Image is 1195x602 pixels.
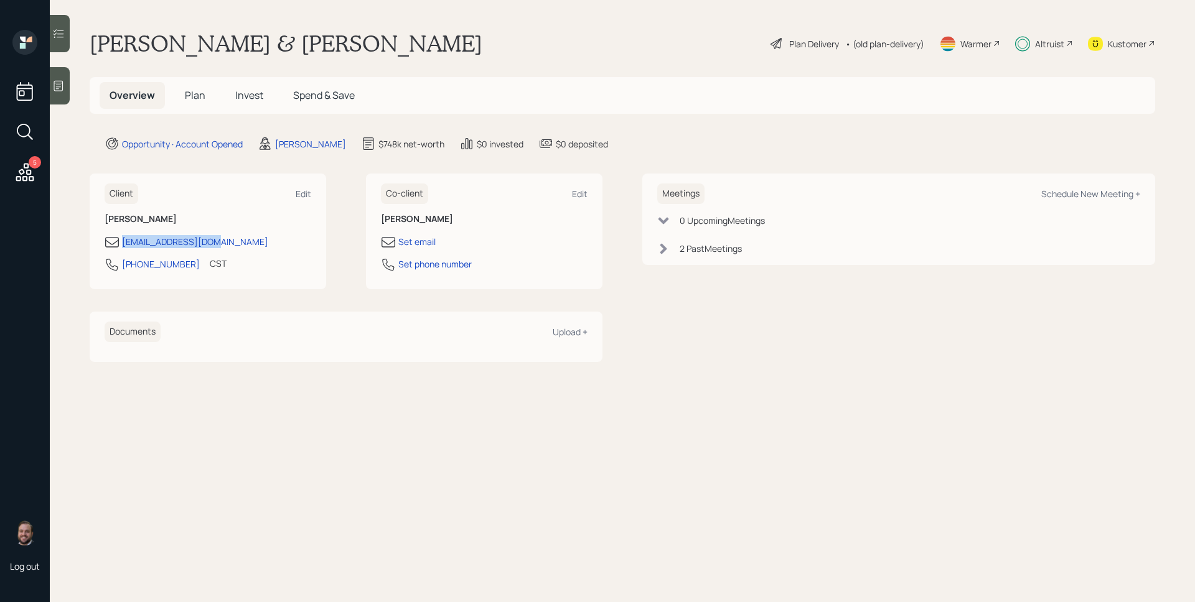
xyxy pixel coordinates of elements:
[845,37,924,50] div: • (old plan-delivery)
[477,137,523,150] div: $0 invested
[296,188,311,200] div: Edit
[553,326,588,338] div: Upload +
[10,560,40,572] div: Log out
[293,88,355,102] span: Spend & Save
[680,214,765,227] div: 0 Upcoming Meeting s
[235,88,263,102] span: Invest
[12,521,37,545] img: james-distasi-headshot.png
[1108,37,1146,50] div: Kustomer
[1041,188,1140,200] div: Schedule New Meeting +
[381,214,588,225] h6: [PERSON_NAME]
[110,88,155,102] span: Overview
[378,137,444,150] div: $748k net-worth
[381,183,428,204] h6: Co-client
[1035,37,1064,50] div: Altruist
[275,137,346,150] div: [PERSON_NAME]
[122,257,200,271] div: [PHONE_NUMBER]
[556,137,608,150] div: $0 deposited
[680,242,742,255] div: 2 Past Meeting s
[105,322,161,342] h6: Documents
[105,214,311,225] h6: [PERSON_NAME]
[398,257,472,271] div: Set phone number
[90,30,482,57] h1: [PERSON_NAME] & [PERSON_NAME]
[210,257,227,270] div: CST
[657,183,705,204] h6: Meetings
[960,37,991,50] div: Warmer
[105,183,138,204] h6: Client
[789,37,839,50] div: Plan Delivery
[29,156,41,169] div: 5
[185,88,205,102] span: Plan
[398,235,436,248] div: Set email
[572,188,588,200] div: Edit
[122,137,243,150] div: Opportunity · Account Opened
[122,235,268,248] div: [EMAIL_ADDRESS][DOMAIN_NAME]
